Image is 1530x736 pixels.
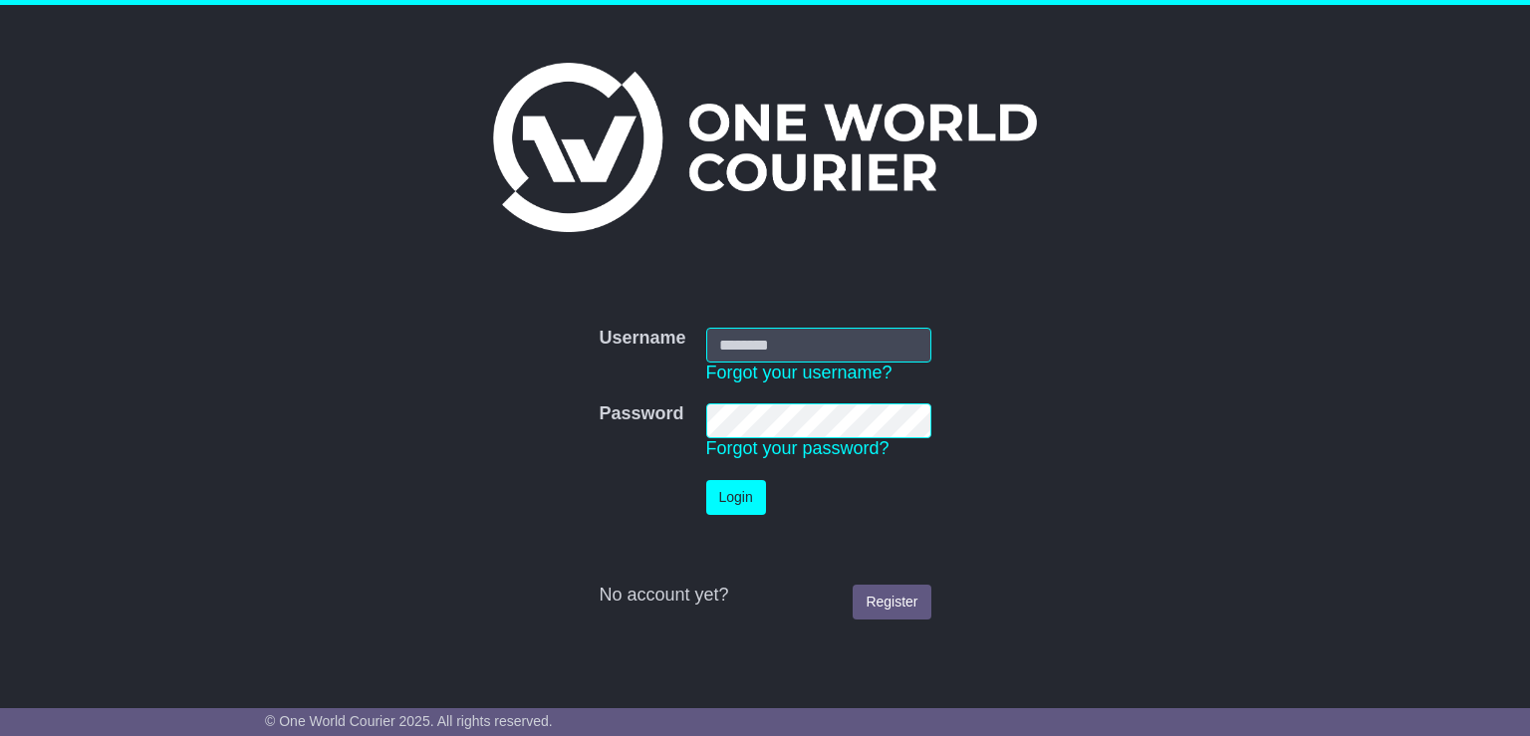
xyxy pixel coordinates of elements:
[599,403,683,425] label: Password
[853,585,930,619] a: Register
[265,713,553,729] span: © One World Courier 2025. All rights reserved.
[599,328,685,350] label: Username
[706,480,766,515] button: Login
[599,585,930,607] div: No account yet?
[706,438,890,458] a: Forgot your password?
[493,63,1037,232] img: One World
[706,363,892,382] a: Forgot your username?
